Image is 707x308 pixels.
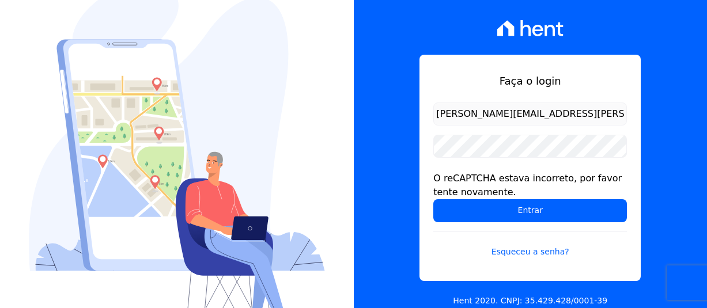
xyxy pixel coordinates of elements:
[453,295,607,307] p: Hent 2020. CNPJ: 35.429.428/0001-39
[433,172,627,199] div: O reCAPTCHA estava incorreto, por favor tente novamente.
[433,102,627,126] input: Email
[433,231,627,258] a: Esqueceu a senha?
[433,73,627,89] h1: Faça o login
[433,199,627,222] input: Entrar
